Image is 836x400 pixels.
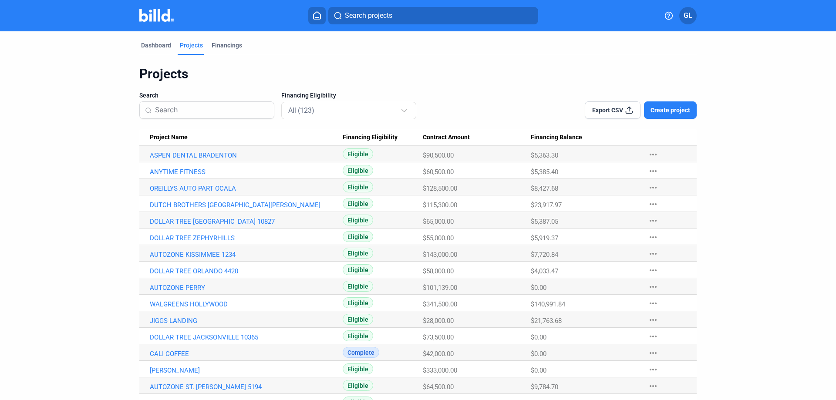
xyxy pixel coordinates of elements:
[648,298,658,309] mat-icon: more_horiz
[423,151,454,159] span: $90,500.00
[150,300,343,308] a: WALGREENS HOLLYWOOD
[343,134,398,141] span: Financing Eligibility
[343,231,373,242] span: Eligible
[423,267,454,275] span: $58,000.00
[343,314,373,325] span: Eligible
[648,364,658,375] mat-icon: more_horiz
[150,134,343,141] div: Project Name
[531,350,546,358] span: $0.00
[648,249,658,259] mat-icon: more_horiz
[423,366,457,374] span: $333,000.00
[531,134,582,141] span: Financing Balance
[141,41,171,50] div: Dashboard
[679,7,697,24] button: GL
[684,10,692,21] span: GL
[343,215,373,225] span: Eligible
[423,300,457,308] span: $341,500.00
[531,366,546,374] span: $0.00
[343,134,423,141] div: Financing Eligibility
[644,101,697,119] button: Create project
[423,333,454,341] span: $73,500.00
[648,149,658,160] mat-icon: more_horiz
[423,284,457,292] span: $101,139.00
[423,134,531,141] div: Contract Amount
[648,315,658,325] mat-icon: more_horiz
[648,265,658,276] mat-icon: more_horiz
[531,300,565,308] span: $140,991.84
[343,281,373,292] span: Eligible
[648,215,658,226] mat-icon: more_horiz
[328,7,538,24] button: Search projects
[423,383,454,391] span: $64,500.00
[651,106,690,114] span: Create project
[150,333,343,341] a: DOLLAR TREE JACKSONVILLE 10365
[150,234,343,242] a: DOLLAR TREE ZEPHYRHILLS
[150,134,188,141] span: Project Name
[423,317,454,325] span: $28,000.00
[531,333,546,341] span: $0.00
[423,251,457,259] span: $143,000.00
[531,284,546,292] span: $0.00
[423,218,454,225] span: $65,000.00
[288,106,314,114] mat-select-trigger: All (123)
[531,185,558,192] span: $8,427.68
[423,234,454,242] span: $55,000.00
[150,201,343,209] a: DUTCH BROTHERS [GEOGRAPHIC_DATA][PERSON_NAME]
[423,350,454,358] span: $42,000.00
[531,251,558,259] span: $7,720.84
[150,350,343,358] a: CALI COFFEE
[345,10,392,21] span: Search projects
[592,106,623,114] span: Export CSV
[343,297,373,308] span: Eligible
[531,267,558,275] span: $4,033.47
[343,363,373,374] span: Eligible
[423,134,470,141] span: Contract Amount
[180,41,203,50] div: Projects
[150,168,343,176] a: ANYTIME FITNESS
[150,218,343,225] a: DOLLAR TREE [GEOGRAPHIC_DATA] 10827
[585,101,640,119] button: Export CSV
[648,166,658,176] mat-icon: more_horiz
[423,185,457,192] span: $128,500.00
[343,347,379,358] span: Complete
[139,9,174,22] img: Billd Company Logo
[343,198,373,209] span: Eligible
[531,218,558,225] span: $5,387.05
[343,182,373,192] span: Eligible
[150,251,343,259] a: AUTOZONE KISSIMMEE 1234
[150,317,343,325] a: JIGGS LANDING
[343,330,373,341] span: Eligible
[139,91,158,100] span: Search
[648,381,658,391] mat-icon: more_horiz
[343,380,373,391] span: Eligible
[212,41,242,50] div: Financings
[531,201,562,209] span: $23,917.97
[343,264,373,275] span: Eligible
[531,234,558,242] span: $5,919.37
[531,383,558,391] span: $9,784.70
[343,165,373,176] span: Eligible
[150,185,343,192] a: OREILLYS AUTO PART OCALA
[139,66,697,82] div: Projects
[155,101,269,119] input: Search
[150,383,343,391] a: AUTOZONE ST. [PERSON_NAME] 5194
[648,331,658,342] mat-icon: more_horiz
[150,151,343,159] a: ASPEN DENTAL BRADENTON
[648,348,658,358] mat-icon: more_horiz
[423,201,457,209] span: $115,300.00
[150,366,343,374] a: [PERSON_NAME]
[648,199,658,209] mat-icon: more_horiz
[531,168,558,176] span: $5,385.40
[531,317,562,325] span: $21,763.68
[423,168,454,176] span: $60,500.00
[531,151,558,159] span: $5,363.30
[150,284,343,292] a: AUTOZONE PERRY
[343,248,373,259] span: Eligible
[531,134,639,141] div: Financing Balance
[150,267,343,275] a: DOLLAR TREE ORLANDO 4420
[648,282,658,292] mat-icon: more_horiz
[343,148,373,159] span: Eligible
[648,182,658,193] mat-icon: more_horiz
[648,232,658,242] mat-icon: more_horiz
[281,91,336,100] span: Financing Eligibility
